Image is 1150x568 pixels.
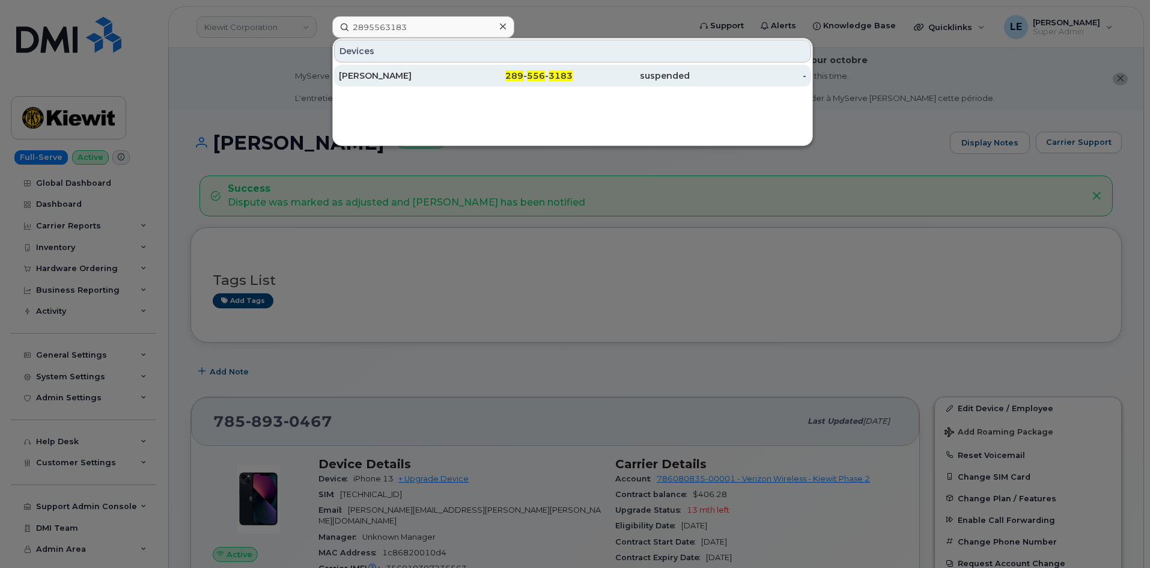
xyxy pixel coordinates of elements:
[527,70,545,81] span: 556
[1098,516,1141,559] iframe: Messenger Launcher
[573,70,690,82] div: suspended
[339,70,456,82] div: [PERSON_NAME]
[505,70,523,81] span: 289
[334,40,811,63] div: Devices
[334,65,811,87] a: [PERSON_NAME]289-556-3183suspended-
[456,70,573,82] div: - -
[690,70,807,82] div: -
[549,70,573,81] span: 3183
